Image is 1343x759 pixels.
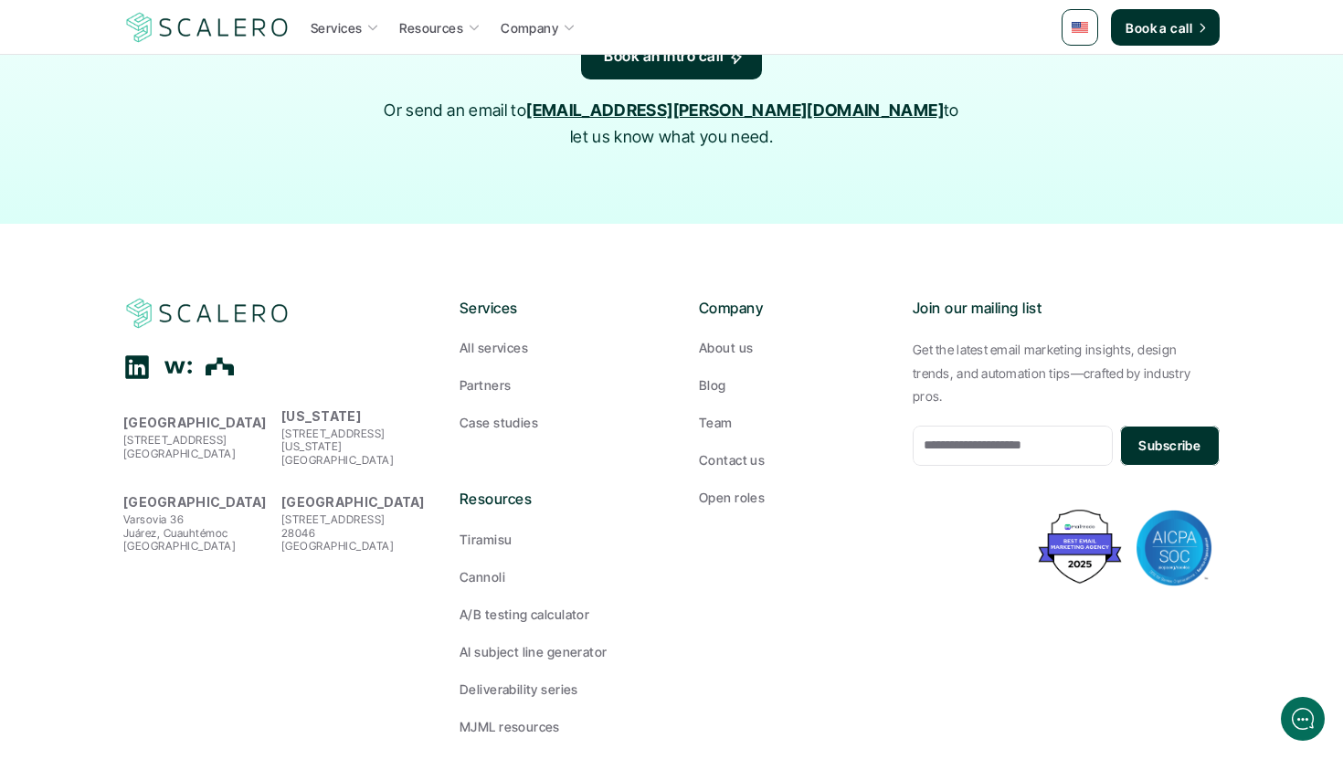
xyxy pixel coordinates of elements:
a: Deliverability series [460,680,644,699]
a: Scalero company logo [123,297,291,330]
a: Scalero company logo [123,11,291,44]
a: Case studies [460,413,644,432]
p: Deliverability series [460,680,578,699]
p: Company [699,297,883,321]
a: Book an intro call [581,34,762,79]
p: Or send an email to to let us know what you need. [375,98,968,151]
a: Tiramisu [460,530,644,549]
p: MJML resources [460,717,560,736]
div: Linkedin [123,353,151,381]
p: Blog [699,375,726,395]
p: Services [460,297,644,321]
p: Team [699,413,733,432]
span: We run on Gist [153,638,231,650]
div: The Org [206,353,234,381]
a: Contact us [699,450,883,469]
p: Book a call [1126,18,1192,37]
p: About us [699,338,753,357]
p: Case studies [460,413,538,432]
p: Resources [399,18,463,37]
p: Book an intro call [604,45,724,69]
a: Cannoli [460,567,644,586]
strong: [GEOGRAPHIC_DATA] [123,415,267,430]
p: Join our mailing list [913,297,1220,321]
img: Scalero company logo [123,10,291,45]
a: Partners [460,375,644,395]
a: MJML resources [460,717,644,736]
strong: [US_STATE] [281,408,361,424]
img: Scalero company logo [123,296,291,331]
p: Resources [460,488,644,511]
p: [STREET_ADDRESS] 28046 [GEOGRAPHIC_DATA] [281,513,430,553]
p: Cannoli [460,567,505,586]
img: AICPA SOC badge [1136,510,1212,586]
p: Services [311,18,362,37]
img: Best Email Marketing Agency 2025 - Recognized by Mailmodo [1034,505,1126,588]
p: All services [460,338,528,357]
p: Subscribe [1138,436,1200,455]
a: [EMAIL_ADDRESS][PERSON_NAME][DOMAIN_NAME] [526,100,944,120]
a: About us [699,338,883,357]
p: [STREET_ADDRESS] [GEOGRAPHIC_DATA] [123,434,272,460]
p: Open roles [699,488,765,507]
a: Open roles [699,488,883,507]
p: Get the latest email marketing insights, design trends, and automation tips—crafted by industry p... [913,338,1220,407]
button: New conversation [28,242,337,279]
p: Company [501,18,558,37]
h2: Let us know if we can help with lifecycle marketing. [27,121,338,209]
p: [STREET_ADDRESS] [US_STATE][GEOGRAPHIC_DATA] [281,427,430,467]
a: Blog [699,375,883,395]
a: Book a call [1111,9,1220,46]
h1: Hi! Welcome to [GEOGRAPHIC_DATA]. [27,89,338,118]
a: A/B testing calculator [460,605,644,624]
iframe: gist-messenger-bubble-iframe [1281,697,1325,741]
a: All services [460,338,644,357]
strong: [GEOGRAPHIC_DATA] [281,494,425,510]
button: Subscribe [1120,426,1220,466]
div: Wellfound [164,353,192,381]
a: Team [699,413,883,432]
strong: [GEOGRAPHIC_DATA] [123,494,267,510]
p: Partners [460,375,511,395]
span: New conversation [118,253,219,268]
p: A/B testing calculator [460,605,589,624]
p: Varsovia 36 Juárez, Cuauhtémoc [GEOGRAPHIC_DATA] [123,513,272,553]
p: Contact us [699,450,765,469]
p: AI subject line generator [460,642,608,661]
a: AI subject line generator [460,642,644,661]
p: Tiramisu [460,530,512,549]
